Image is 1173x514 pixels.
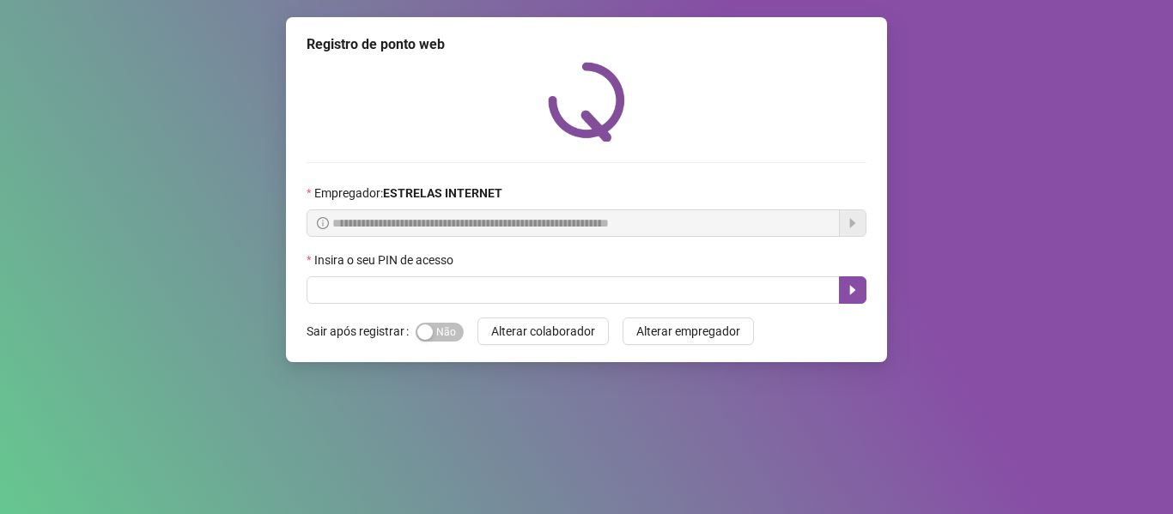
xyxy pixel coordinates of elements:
[314,184,502,203] span: Empregador :
[307,317,416,345] label: Sair após registrar
[623,317,754,345] button: Alterar empregador
[317,217,329,229] span: info-circle
[491,322,595,341] span: Alterar colaborador
[846,283,860,297] span: caret-right
[477,317,609,345] button: Alterar colaborador
[307,251,465,269] label: Insira o seu PIN de acesso
[307,34,866,55] div: Registro de ponto web
[383,186,502,200] strong: ESTRELAS INTERNET
[548,62,625,142] img: QRPoint
[636,322,740,341] span: Alterar empregador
